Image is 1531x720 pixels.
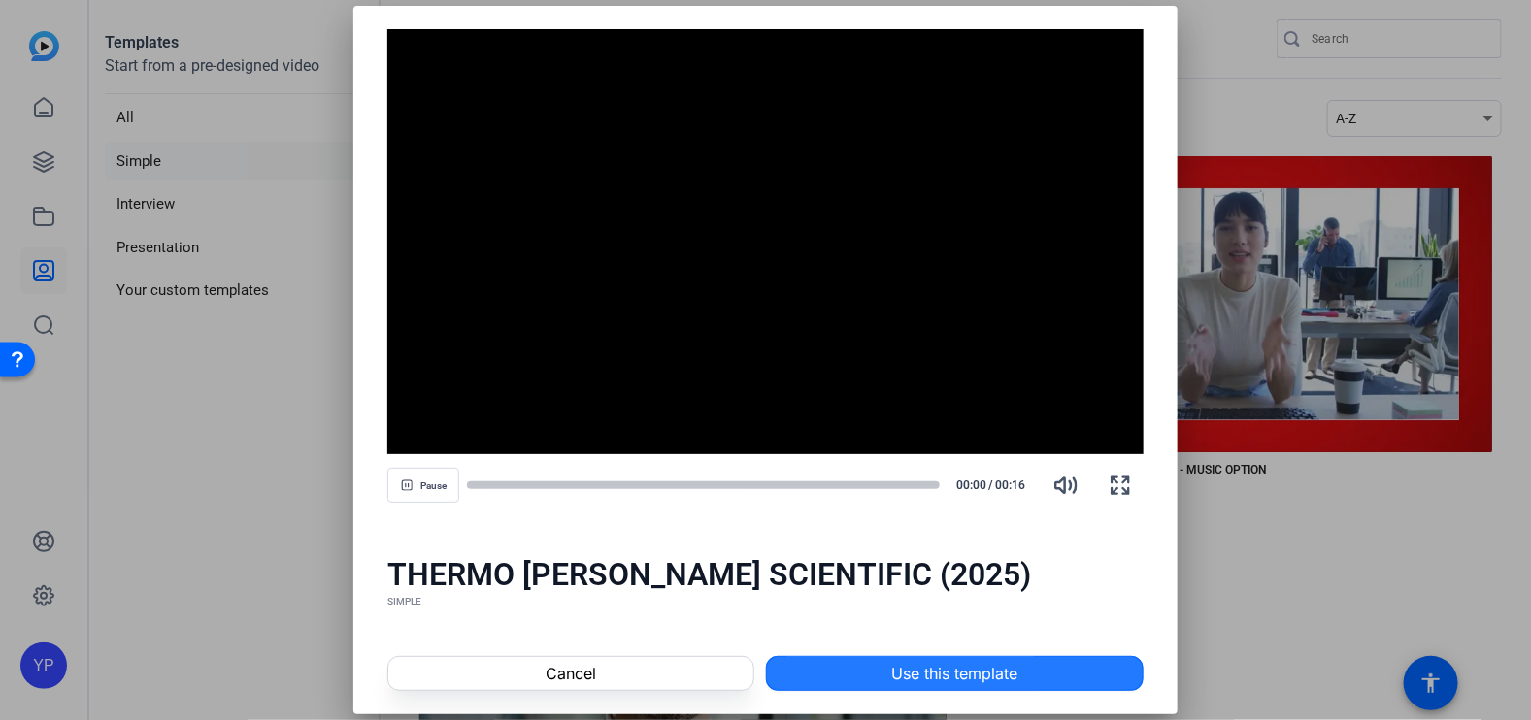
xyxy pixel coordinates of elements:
button: Use this template [766,656,1144,691]
div: THERMO [PERSON_NAME] SCIENTIFIC (2025) [387,555,1144,594]
span: 00:00 [948,476,987,494]
span: 00:16 [995,476,1035,494]
div: SIMPLE [387,594,1144,609]
span: Pause [420,480,447,492]
span: Use this template [891,662,1017,685]
button: Pause [387,468,459,503]
div: Video Player [387,29,1144,454]
div: / [948,476,1035,494]
button: Cancel [387,656,753,691]
button: Mute [1043,462,1089,508]
button: Fullscreen [1097,462,1144,508]
span: Cancel [546,662,596,685]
